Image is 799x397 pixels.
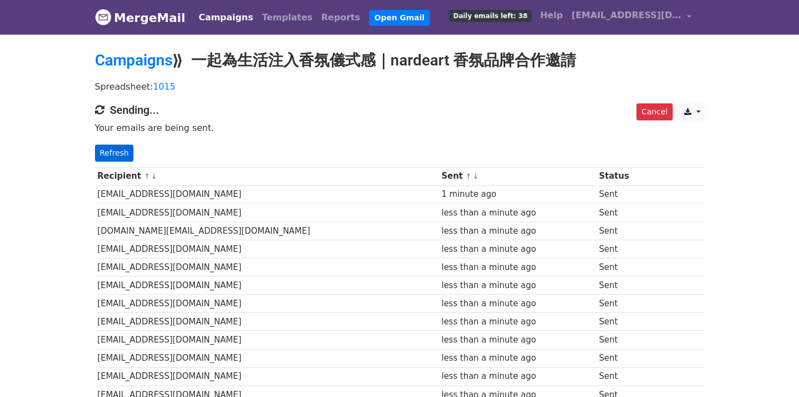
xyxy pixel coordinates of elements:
[95,167,439,185] th: Recipient
[445,4,535,26] a: Daily emails left: 38
[95,258,439,277] td: [EMAIL_ADDRESS][DOMAIN_NAME]
[95,349,439,367] td: [EMAIL_ADDRESS][DOMAIN_NAME]
[596,367,652,385] td: Sent
[442,297,594,310] div: less than a minute ago
[449,10,531,22] span: Daily emails left: 38
[442,225,594,238] div: less than a minute ago
[536,4,567,26] a: Help
[317,7,365,29] a: Reports
[442,243,594,256] div: less than a minute ago
[596,258,652,277] td: Sent
[442,370,594,383] div: less than a minute ago
[153,81,176,92] a: 1015
[596,349,652,367] td: Sent
[596,331,652,349] td: Sent
[194,7,258,29] a: Campaigns
[596,222,652,240] td: Sent
[442,352,594,365] div: less than a minute ago
[572,9,681,22] span: [EMAIL_ADDRESS][DOMAIN_NAME]
[95,367,439,385] td: [EMAIL_ADDRESS][DOMAIN_NAME]
[95,295,439,313] td: [EMAIL_ADDRESS][DOMAIN_NAME]
[95,145,134,162] a: Refresh
[95,9,111,25] img: MergeMail logo
[144,172,150,180] a: ↑
[95,122,705,134] p: Your emails are being sent.
[596,295,652,313] td: Sent
[567,4,696,30] a: [EMAIL_ADDRESS][DOMAIN_NAME]
[596,277,652,295] td: Sent
[442,316,594,328] div: less than a minute ago
[596,167,652,185] th: Status
[95,6,186,29] a: MergeMail
[473,172,479,180] a: ↓
[95,222,439,240] td: [DOMAIN_NAME][EMAIL_ADDRESS][DOMAIN_NAME]
[258,7,317,29] a: Templates
[442,334,594,346] div: less than a minute ago
[95,185,439,203] td: [EMAIL_ADDRESS][DOMAIN_NAME]
[466,172,472,180] a: ↑
[596,185,652,203] td: Sent
[95,277,439,295] td: [EMAIL_ADDRESS][DOMAIN_NAME]
[95,331,439,349] td: [EMAIL_ADDRESS][DOMAIN_NAME]
[95,103,705,117] h4: Sending...
[369,10,430,26] a: Open Gmail
[95,313,439,331] td: [EMAIL_ADDRESS][DOMAIN_NAME]
[596,240,652,258] td: Sent
[596,313,652,331] td: Sent
[95,81,705,92] p: Spreadsheet:
[439,167,596,185] th: Sent
[95,51,705,70] h2: ⟫ 一起為生活注入香氛儀式感｜nardeart 香氛品牌合作邀請
[596,203,652,222] td: Sent
[151,172,157,180] a: ↓
[95,203,439,222] td: [EMAIL_ADDRESS][DOMAIN_NAME]
[744,344,799,397] iframe: Chat Widget
[95,240,439,258] td: [EMAIL_ADDRESS][DOMAIN_NAME]
[95,51,172,69] a: Campaigns
[636,103,672,120] a: Cancel
[442,261,594,274] div: less than a minute ago
[442,188,594,201] div: 1 minute ago
[442,207,594,219] div: less than a minute ago
[442,279,594,292] div: less than a minute ago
